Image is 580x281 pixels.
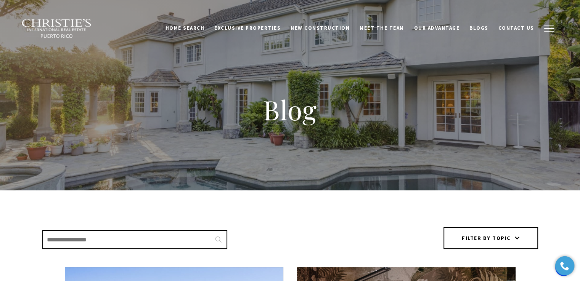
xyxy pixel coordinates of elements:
[138,93,443,126] h1: Blog
[464,21,493,35] a: Blogs
[409,21,465,35] a: Our Advantage
[291,25,350,31] span: New Construction
[286,21,355,35] a: New Construction
[355,21,409,35] a: Meet the Team
[443,227,538,249] button: Filter by topic
[209,21,286,35] a: Exclusive Properties
[469,25,488,31] span: Blogs
[498,25,534,31] span: Contact Us
[161,21,210,35] a: Home Search
[21,19,92,38] img: Christie's International Real Estate black text logo
[214,25,281,31] span: Exclusive Properties
[414,25,460,31] span: Our Advantage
